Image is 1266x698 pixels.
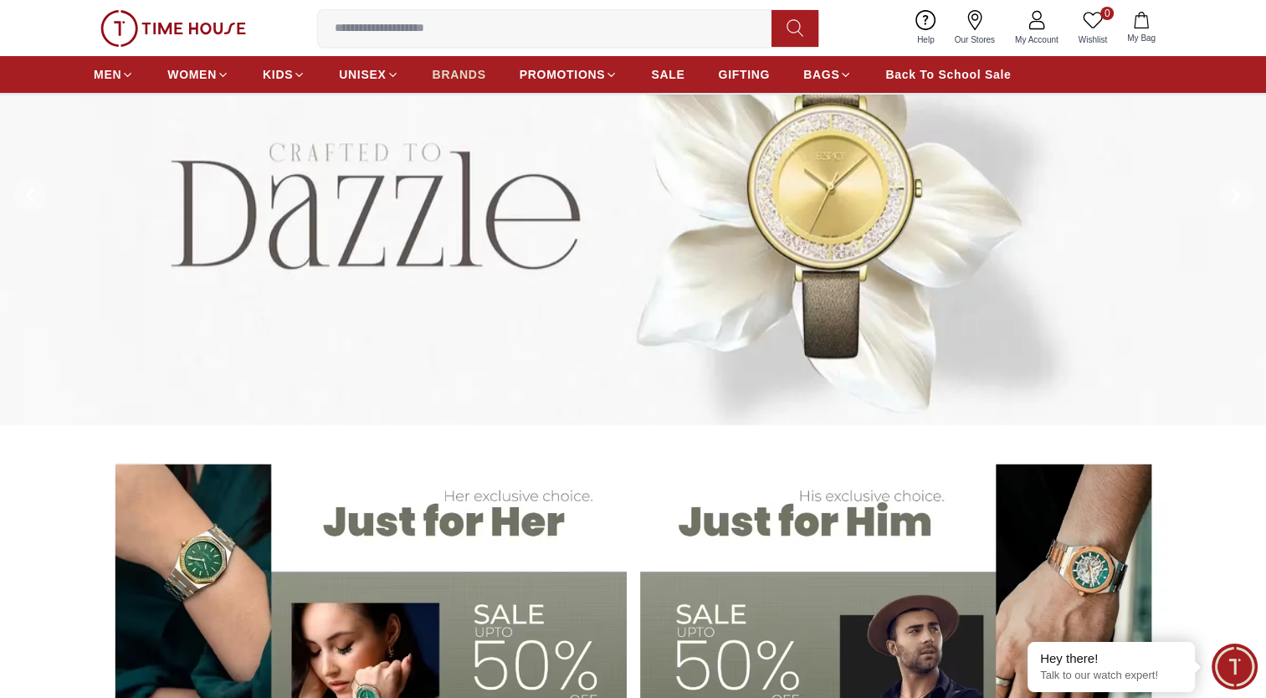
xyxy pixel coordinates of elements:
a: KIDS [263,59,305,90]
a: GIFTING [718,59,770,90]
a: WOMEN [167,59,229,90]
span: WOMEN [167,66,217,83]
span: PROMOTIONS [520,66,606,83]
a: 0Wishlist [1069,7,1117,49]
p: Talk to our watch expert! [1040,669,1182,683]
a: Help [907,7,945,49]
div: Hey there! [1040,650,1182,667]
span: UNISEX [339,66,386,83]
span: Back To School Sale [885,66,1011,83]
img: ... [100,10,246,47]
a: SALE [651,59,684,90]
span: My Bag [1120,32,1162,44]
span: KIDS [263,66,293,83]
span: SALE [651,66,684,83]
span: My Account [1008,33,1065,46]
button: My Bag [1117,8,1166,48]
span: GIFTING [718,66,770,83]
a: BRANDS [433,59,486,90]
span: 0 [1100,7,1114,20]
span: BAGS [803,66,839,83]
span: MEN [94,66,121,83]
span: BRANDS [433,66,486,83]
a: MEN [94,59,134,90]
span: Our Stores [948,33,1002,46]
a: Back To School Sale [885,59,1011,90]
a: PROMOTIONS [520,59,618,90]
a: Our Stores [945,7,1005,49]
span: Wishlist [1072,33,1114,46]
div: Chat Widget [1212,644,1258,690]
a: BAGS [803,59,852,90]
span: Help [910,33,941,46]
a: UNISEX [339,59,398,90]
